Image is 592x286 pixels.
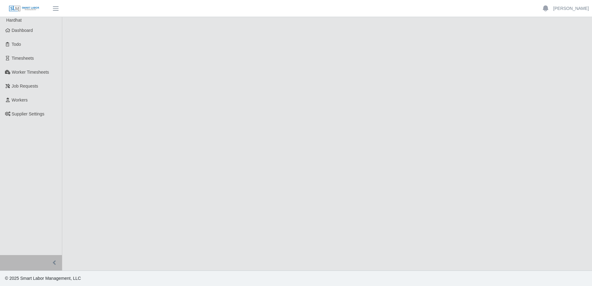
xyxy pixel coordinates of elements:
span: Dashboard [12,28,33,33]
span: Todo [12,42,21,47]
a: [PERSON_NAME] [553,5,589,12]
span: Timesheets [12,56,34,61]
span: Hardhat [6,18,22,23]
span: Supplier Settings [12,111,45,116]
img: SLM Logo [9,5,40,12]
span: Job Requests [12,84,38,89]
span: Workers [12,97,28,102]
span: © 2025 Smart Labor Management, LLC [5,276,81,281]
span: Worker Timesheets [12,70,49,75]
